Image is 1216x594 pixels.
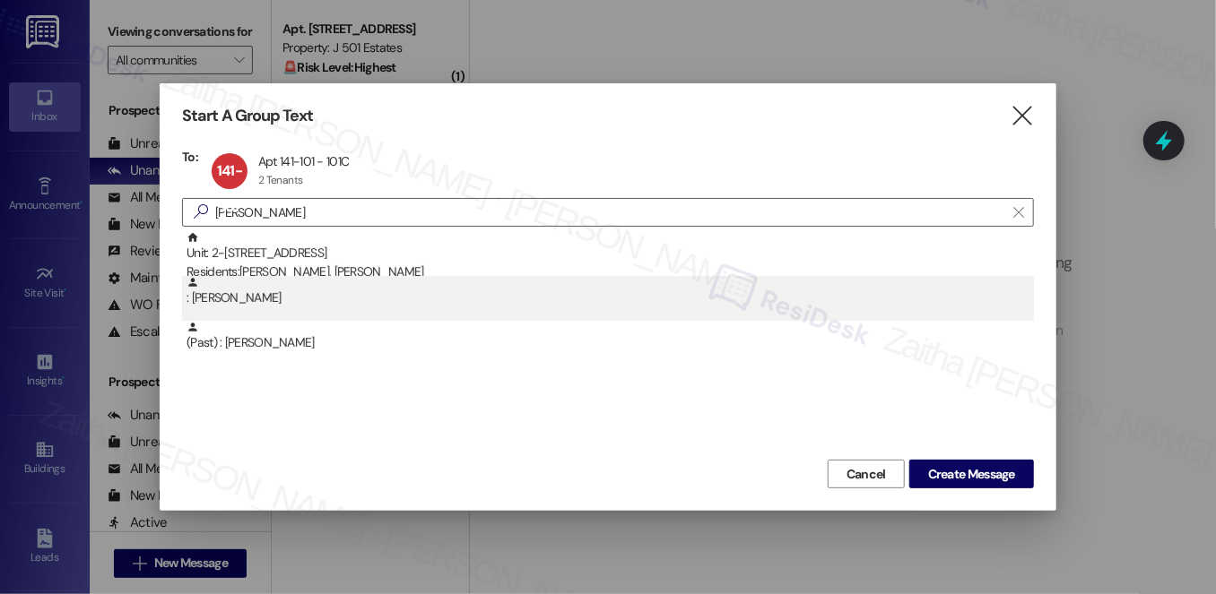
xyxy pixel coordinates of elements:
[187,321,1034,352] div: (Past) : [PERSON_NAME]
[187,231,1034,282] div: Unit: 2-[STREET_ADDRESS]
[182,321,1034,366] div: (Past) : [PERSON_NAME]
[182,231,1034,276] div: Unit: 2-[STREET_ADDRESS]Residents:[PERSON_NAME], [PERSON_NAME]
[909,460,1034,488] button: Create Message
[187,276,1034,307] div: : [PERSON_NAME]
[258,153,349,169] div: Apt 141-101 - 101C
[828,460,905,488] button: Cancel
[215,200,1004,225] input: Search for any contact or apartment
[1010,107,1034,125] i: 
[217,161,242,216] span: 141-101
[847,465,886,484] span: Cancel
[187,202,215,221] i: 
[1013,205,1023,220] i: 
[182,149,198,165] h3: To:
[182,106,313,126] h3: Start A Group Text
[258,173,303,187] div: 2 Tenants
[928,465,1015,484] span: Create Message
[182,276,1034,321] div: : [PERSON_NAME]
[187,263,1034,281] div: Residents: [PERSON_NAME], [PERSON_NAME]
[1004,199,1033,226] button: Clear text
